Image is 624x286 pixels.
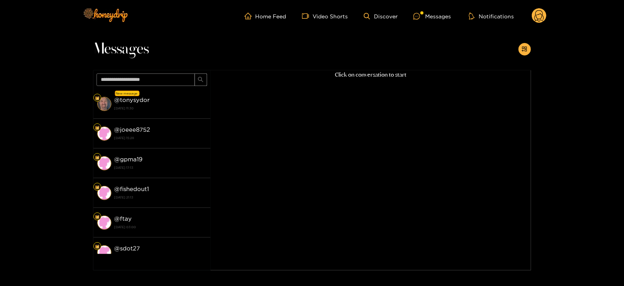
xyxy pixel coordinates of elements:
[97,216,111,230] img: conversation
[211,70,531,79] p: Click on conversation to start
[519,43,531,55] button: appstore-add
[195,73,207,86] button: search
[198,77,204,83] span: search
[95,185,100,189] img: Fan Level
[364,13,398,20] a: Discover
[245,13,286,20] a: Home Feed
[114,253,207,260] strong: [DATE] 09:30
[467,12,516,20] button: Notifications
[114,223,207,231] strong: [DATE] 03:00
[95,214,100,219] img: Fan Level
[114,134,207,141] strong: [DATE] 15:28
[114,245,140,252] strong: @ sdot27
[97,97,111,111] img: conversation
[522,46,527,53] span: appstore-add
[114,186,149,192] strong: @ fishedout1
[114,156,143,163] strong: @ gpma19
[95,96,100,100] img: Fan Level
[95,155,100,160] img: Fan Level
[95,125,100,130] img: Fan Level
[114,126,150,133] strong: @ joeee8752
[97,186,111,200] img: conversation
[114,194,207,201] strong: [DATE] 21:13
[114,215,132,222] strong: @ ftay
[115,91,139,96] div: New message
[114,97,150,103] strong: @ tonysydor
[97,245,111,259] img: conversation
[413,12,451,21] div: Messages
[97,156,111,170] img: conversation
[114,164,207,171] strong: [DATE] 17:13
[97,127,111,141] img: conversation
[114,105,207,112] strong: [DATE] 11:30
[245,13,256,20] span: home
[93,40,149,59] span: Messages
[95,244,100,249] img: Fan Level
[302,13,348,20] a: Video Shorts
[302,13,313,20] span: video-camera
